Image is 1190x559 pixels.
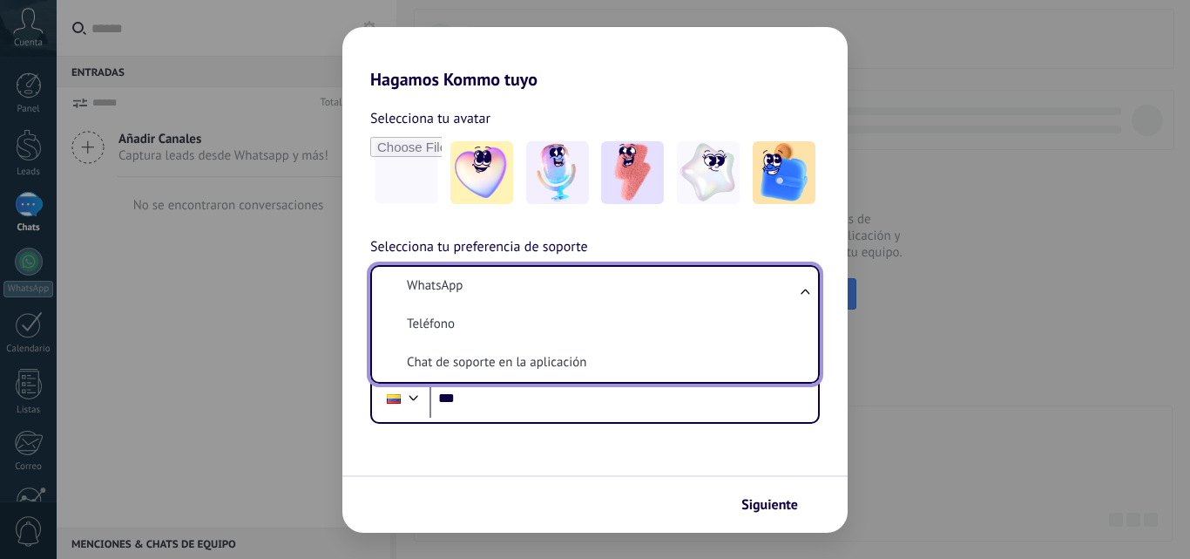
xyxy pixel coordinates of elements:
span: Siguiente [741,499,798,511]
span: Chat de soporte en la aplicación [407,354,586,372]
img: -3.jpeg [601,141,664,204]
h2: Hagamos Kommo tuyo [342,27,848,90]
img: -4.jpeg [677,141,740,204]
div: Colombia: + 57 [377,380,410,417]
img: -2.jpeg [526,141,589,204]
img: -5.jpeg [753,141,815,204]
img: -1.jpeg [450,141,513,204]
span: WhatsApp [407,277,463,295]
span: Selecciona tu preferencia de soporte [370,236,588,259]
button: Siguiente [734,490,822,520]
span: Teléfono [407,316,455,333]
span: Selecciona tu avatar [370,107,490,130]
